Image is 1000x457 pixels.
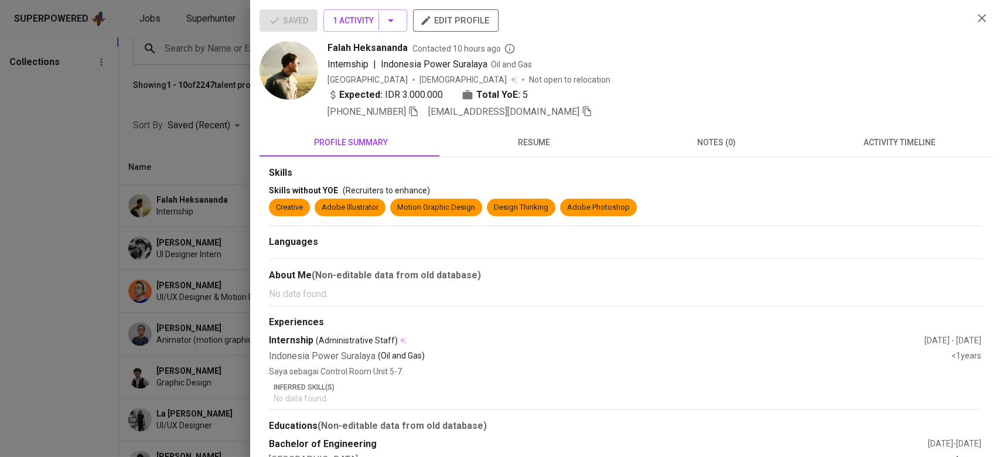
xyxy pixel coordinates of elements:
img: f0209a9bb71b099c41e85297d66f2729.jpg [260,41,318,100]
span: Contacted 10 hours ago [412,43,516,54]
div: Adobe Illustrator [322,202,378,213]
p: Saya sebagai Control Room Unit 5-7. [269,366,981,377]
span: 5 [523,88,528,102]
div: Bachelor of Engineering [269,438,928,451]
p: No data found. [274,393,981,404]
span: Falah Heksananda [327,41,408,55]
p: No data found. [269,287,981,301]
b: (Non-editable data from old database) [312,270,481,281]
span: activity timeline [815,135,984,150]
div: Skills [269,166,981,180]
div: IDR 3.000.000 [327,88,443,102]
span: Skills without YOE [269,186,338,195]
div: Design Thinking [494,202,548,213]
span: 1 Activity [333,13,398,28]
div: Adobe Photoshop [567,202,630,213]
div: [GEOGRAPHIC_DATA] [327,74,408,86]
span: | [373,57,376,71]
span: Internship [327,59,368,70]
div: Educations [269,419,981,433]
b: (Non-editable data from old database) [318,420,487,431]
div: [DATE] - [DATE] [924,335,981,346]
a: edit profile [413,15,499,25]
span: [PHONE_NUMBER] [327,106,406,117]
div: Internship [269,334,924,347]
div: Experiences [269,316,981,329]
button: edit profile [413,9,499,32]
svg: By Batam recruiter [504,43,516,54]
span: notes (0) [632,135,801,150]
span: (Administrative Staff) [316,335,398,346]
div: <1 years [951,350,981,363]
p: Inferred Skill(s) [274,382,981,393]
span: profile summary [267,135,435,150]
span: [DEMOGRAPHIC_DATA] [419,74,508,86]
button: 1 Activity [323,9,407,32]
div: Motion Graphic Design [397,202,475,213]
div: About Me [269,268,981,282]
span: Indonesia Power Suralaya [381,59,487,70]
span: resume [449,135,618,150]
span: [EMAIL_ADDRESS][DOMAIN_NAME] [428,106,579,117]
span: Oil and Gas [491,60,532,69]
span: edit profile [422,13,489,28]
span: (Recruiters to enhance) [343,186,430,195]
div: Indonesia Power Suralaya [269,350,951,363]
b: Expected: [339,88,383,102]
div: Creative [276,202,303,213]
p: (Oil and Gas) [378,350,425,363]
div: Languages [269,236,981,249]
p: Not open to relocation [529,74,610,86]
span: [DATE] - [DATE] [928,439,981,448]
b: Total YoE: [476,88,520,102]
